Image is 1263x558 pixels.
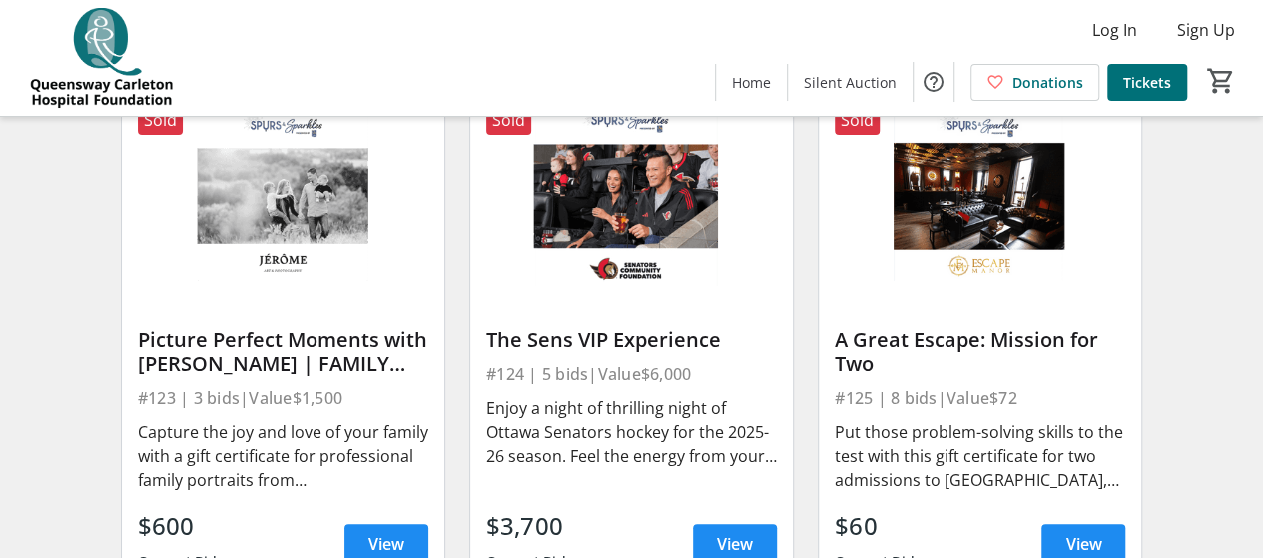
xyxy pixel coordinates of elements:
[914,62,953,102] button: Help
[1076,14,1153,46] button: Log In
[470,105,793,286] img: The Sens VIP Experience
[12,8,190,108] img: QCH Foundation's Logo
[486,105,531,135] div: Sold
[122,105,444,286] img: Picture Perfect Moments with Jerome Art | FAMILY PORTRAIT SESSION
[835,384,1125,412] div: #125 | 8 bids | Value $72
[138,420,428,492] div: Capture the joy and love of your family with a gift certificate for professional family portraits...
[138,508,218,544] div: $600
[1107,64,1187,101] a: Tickets
[835,508,915,544] div: $60
[1092,18,1137,42] span: Log In
[804,72,897,93] span: Silent Auction
[486,508,566,544] div: $3,700
[1177,18,1235,42] span: Sign Up
[970,64,1099,101] a: Donations
[1123,72,1171,93] span: Tickets
[1203,63,1239,99] button: Cart
[486,396,777,468] div: Enjoy a night of thrilling night of Ottawa Senators hockey for the 2025-26 season. Feel the energ...
[1012,72,1083,93] span: Donations
[716,64,787,101] a: Home
[486,328,777,352] div: The Sens VIP Experience
[835,105,880,135] div: Sold
[138,105,183,135] div: Sold
[732,72,771,93] span: Home
[717,532,753,556] span: View
[788,64,913,101] a: Silent Auction
[138,384,428,412] div: #123 | 3 bids | Value $1,500
[138,328,428,376] div: Picture Perfect Moments with [PERSON_NAME] | FAMILY PORTRAIT SESSION
[486,360,777,388] div: #124 | 5 bids | Value $6,000
[819,105,1141,286] img: A Great Escape: Mission for Two
[368,532,404,556] span: View
[1161,14,1251,46] button: Sign Up
[1065,532,1101,556] span: View
[835,420,1125,492] div: Put those problem-solving skills to the test with this gift certificate for two admissions to [GE...
[835,328,1125,376] div: A Great Escape: Mission for Two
